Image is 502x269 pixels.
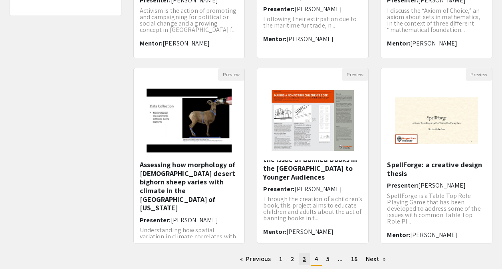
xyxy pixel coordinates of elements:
[303,255,306,263] span: 3
[140,8,239,33] p: Activism is the action of promoting and campaigning for political or social change and a growing ...
[294,185,341,193] span: [PERSON_NAME]
[263,15,356,30] span: Following their extirpation due to the maritime fur trade, n...
[291,255,294,263] span: 2
[263,5,362,13] h6: Presenter:
[351,255,357,263] span: 18
[410,39,457,47] span: [PERSON_NAME]
[387,8,486,33] p: I discuss the “Axiom of Choice,” an axiom about sets in mathematics, in the context of three diff...
[387,160,486,178] h5: SpellForge: a creative design thesis
[387,193,486,225] p: SpellForge is a Table Top Role Playing Game that has been developed to address some of the issues...
[263,196,362,222] p: Through the creation of a children’s book, this project aims to educate children and adults about...
[338,255,343,263] span: ...
[410,231,457,239] span: [PERSON_NAME]
[140,160,239,212] h5: Assessing how morphology of [DEMOGRAPHIC_DATA] desert bighorn sheep varies with climate in the [G...
[257,68,369,243] div: Open Presentation <p>The Making of a Nonfiction Children’s Book to Introduce the Issue of Banned ...
[387,81,486,160] img: <p>SpellForge: a creative design thesis</p>
[387,39,410,47] span: Mentor:
[262,81,363,160] img: <p>The Making of a Nonfiction Children’s Book to Introduce the Issue of Banned Books in the Unite...
[326,255,329,263] span: 5
[263,227,286,236] span: Mentor:
[466,68,492,81] button: Preview
[279,255,282,263] span: 1
[294,5,341,13] span: [PERSON_NAME]
[163,39,210,47] span: [PERSON_NAME]
[139,81,240,160] img: <p>Assessing how morphology of female desert bighorn sheep varies with climate in the Mojave Dese...
[342,68,368,81] button: Preview
[133,68,245,243] div: Open Presentation <p>Assessing how morphology of female desert bighorn sheep varies with climate ...
[171,216,218,224] span: [PERSON_NAME]
[387,231,410,239] span: Mentor:
[362,253,389,265] a: Next page
[315,255,318,263] span: 4
[140,39,163,47] span: Mentor:
[236,253,275,265] a: Previous page
[140,216,239,224] h6: Presenter:
[387,182,486,189] h6: Presenter:
[418,181,465,190] span: [PERSON_NAME]
[381,68,492,243] div: Open Presentation <p>SpellForge: a creative design thesis</p>
[6,233,34,263] iframe: Chat
[286,227,333,236] span: [PERSON_NAME]
[263,35,286,43] span: Mentor:
[263,185,362,193] h6: Presenter:
[133,253,493,266] ul: Pagination
[286,35,333,43] span: [PERSON_NAME]
[218,68,244,81] button: Preview
[140,227,239,253] p: Understanding how spatial variation in climate correlates with phenotypic variation within specie...
[263,138,362,181] h5: The Making of a Nonfiction Children’s Book to Introduce the Issue of Banned Books in the [GEOGRAP...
